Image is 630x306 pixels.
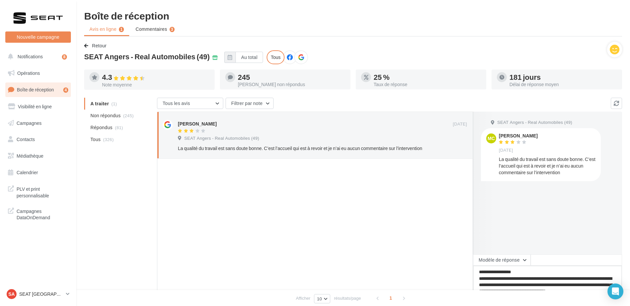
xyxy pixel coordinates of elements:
[4,166,72,179] a: Calendrier
[135,26,167,32] span: Commentaires
[18,104,52,109] span: Visibilité en ligne
[224,52,263,63] button: Au total
[178,145,424,152] div: La qualité du travail est sans doute bonne. C’est l’accueil qui est à revoir et je n’ai eu aucun ...
[374,82,481,87] div: Taux de réponse
[386,293,396,303] span: 1
[499,156,596,176] div: La qualité du travail est sans doute bonne. C’est l’accueil qui est à revoir et je n’ai eu aucun ...
[84,11,622,21] div: Boîte de réception
[236,52,263,63] button: Au total
[17,87,54,92] span: Boîte de réception
[17,184,68,199] span: PLV et print personnalisable
[8,291,15,297] span: SA
[4,50,70,64] button: Notifications 8
[499,133,538,138] div: [PERSON_NAME]
[238,82,345,87] div: [PERSON_NAME] non répondus
[4,116,72,130] a: Campagnes
[509,82,617,87] div: Délai de réponse moyen
[103,137,114,142] span: (326)
[4,66,72,80] a: Opérations
[296,295,310,301] span: Afficher
[17,136,35,142] span: Contacts
[497,120,572,126] span: SEAT Angers - Real Automobiles (49)
[90,136,101,143] span: Tous
[334,295,361,301] span: résultats/page
[4,182,72,201] a: PLV et print personnalisable
[62,54,67,60] div: 8
[453,121,467,127] span: [DATE]
[115,125,123,130] span: (81)
[178,121,217,127] div: [PERSON_NAME]
[17,207,68,221] span: Campagnes DataOnDemand
[163,100,190,106] span: Tous les avis
[17,153,43,159] span: Médiathèque
[473,254,531,266] button: Modèle de réponse
[4,82,72,97] a: Boîte de réception4
[314,294,330,303] button: 10
[4,149,72,163] a: Médiathèque
[92,43,107,48] span: Retour
[17,170,38,175] span: Calendrier
[488,135,495,142] span: MC
[607,283,623,299] div: Open Intercom Messenger
[84,53,210,60] span: SEAT Angers - Real Automobiles (49)
[84,42,109,50] button: Retour
[17,70,40,76] span: Opérations
[18,54,43,59] span: Notifications
[102,82,209,87] div: Note moyenne
[184,135,259,141] span: SEAT Angers - Real Automobiles (49)
[226,98,274,109] button: Filtrer par note
[4,204,72,224] a: Campagnes DataOnDemand
[5,31,71,43] button: Nouvelle campagne
[509,74,617,81] div: 181 jours
[374,74,481,81] div: 25 %
[102,74,209,81] div: 4.3
[170,27,175,32] div: 3
[123,113,134,118] span: (245)
[4,100,72,114] a: Visibilité en ligne
[317,296,322,301] span: 10
[499,147,513,153] span: [DATE]
[4,132,72,146] a: Contacts
[17,120,42,126] span: Campagnes
[90,124,113,131] span: Répondus
[19,291,63,297] p: SEAT [GEOGRAPHIC_DATA]
[90,112,121,119] span: Non répondus
[63,87,68,93] div: 4
[267,50,285,64] div: Tous
[5,288,71,300] a: SA SEAT [GEOGRAPHIC_DATA]
[238,74,345,81] div: 245
[157,98,223,109] button: Tous les avis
